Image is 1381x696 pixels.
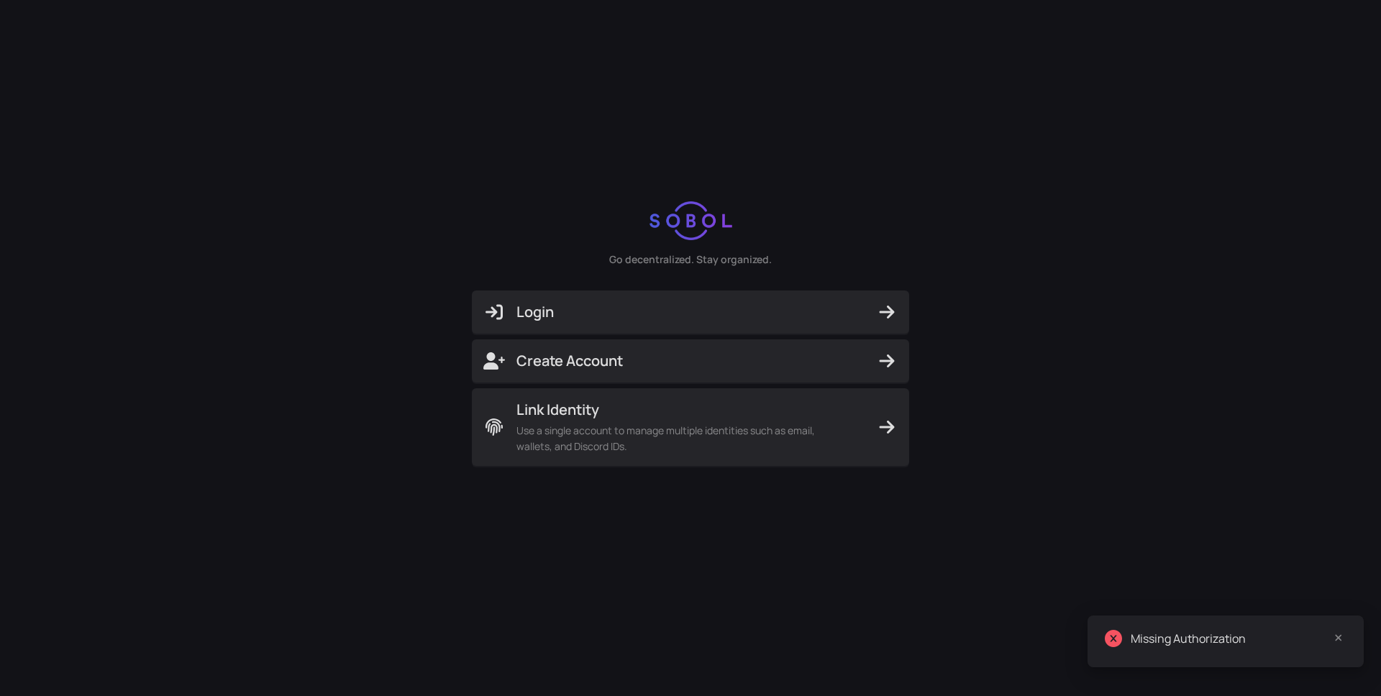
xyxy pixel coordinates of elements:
[516,423,847,454] span: Use a single account to manage multiple identities such as email, wallets, and Discord IDs.
[650,201,732,240] img: logo
[483,351,898,371] span: Create Account
[483,302,898,322] span: Login
[472,290,909,334] button: Login
[1131,630,1346,647] div: Missing Authorization
[516,400,847,420] span: Link Identity
[472,388,909,466] button: Link IdentityUse a single account to manage multiple identities such as email, wallets, and Disco...
[1105,630,1122,647] span: close-circle
[472,339,909,383] button: Create Account
[609,252,772,267] div: Go decentralized. Stay organized.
